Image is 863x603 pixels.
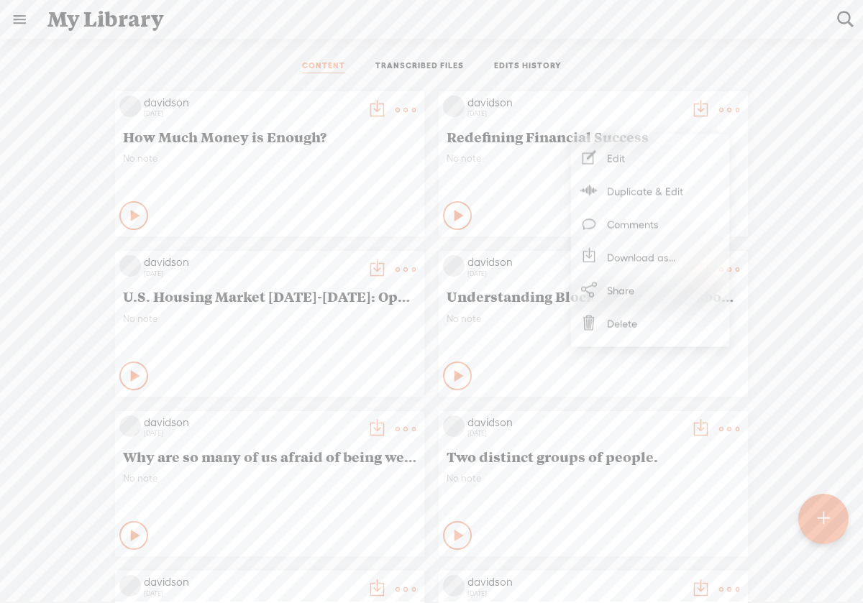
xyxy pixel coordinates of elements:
[467,575,683,589] div: davidson
[123,472,416,484] span: No note
[144,415,360,430] div: davidson
[144,255,360,270] div: davidson
[123,448,416,465] span: Why are so many of us afraid of being wealthy?
[123,313,416,325] span: No note
[123,287,416,305] span: U.S. Housing Market [DATE]-[DATE]: Opportunities and Challenges
[467,270,683,278] div: [DATE]
[443,575,465,597] img: videoLoading.png
[467,429,683,438] div: [DATE]
[119,255,141,277] img: videoLoading.png
[467,109,683,118] div: [DATE]
[144,96,360,110] div: davidson
[578,241,722,274] a: Download as...
[447,472,740,484] span: No note
[447,448,740,465] span: Two distinct groups of people.
[447,152,740,165] span: No note
[443,96,465,117] img: videoLoading.png
[375,60,464,73] a: TRANSCRIBED FILES
[144,589,360,598] div: [DATE]
[119,575,141,597] img: videoLoading.png
[37,1,827,38] div: My Library
[447,313,740,325] span: No note
[467,589,683,598] div: [DATE]
[443,255,465,277] img: videoLoading.png
[467,96,683,110] div: davidson
[494,60,562,73] a: EDITS HISTORY
[443,415,465,437] img: videoLoading.png
[467,415,683,430] div: davidson
[119,96,141,117] img: videoLoading.png
[302,60,345,73] a: CONTENT
[578,208,722,241] a: Comments
[578,175,722,208] a: Duplicate & Edit
[447,287,740,305] span: Understanding Blockchain: The Backbone of Cryptocurrency
[144,429,360,438] div: [DATE]
[467,255,683,270] div: davidson
[144,575,360,589] div: davidson
[144,270,360,278] div: [DATE]
[144,109,360,118] div: [DATE]
[119,415,141,437] img: videoLoading.png
[123,128,416,145] span: How Much Money is Enough?
[578,307,722,340] a: Delete
[447,128,740,145] span: Redefining Financial Success
[578,274,722,307] a: Share
[123,152,416,165] span: No note
[578,142,722,175] a: Edit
